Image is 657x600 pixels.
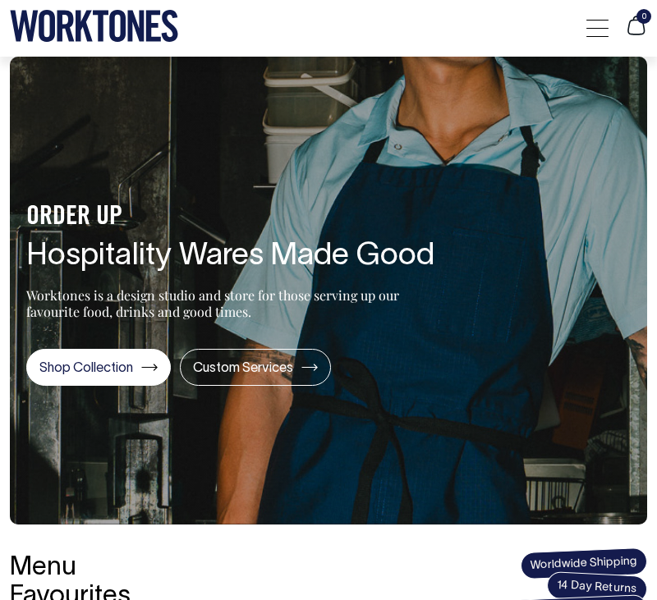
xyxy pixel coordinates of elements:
[625,27,647,39] a: 0
[26,203,434,231] h4: ORDER UP
[520,547,647,579] span: Worldwide Shipping
[636,9,651,24] span: 0
[26,349,171,386] a: Shop Collection
[26,240,434,274] h1: Hospitality Wares Made Good
[180,349,331,386] a: Custom Services
[26,287,400,320] p: Worktones is a design studio and store for those serving up our favourite food, drinks and good t...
